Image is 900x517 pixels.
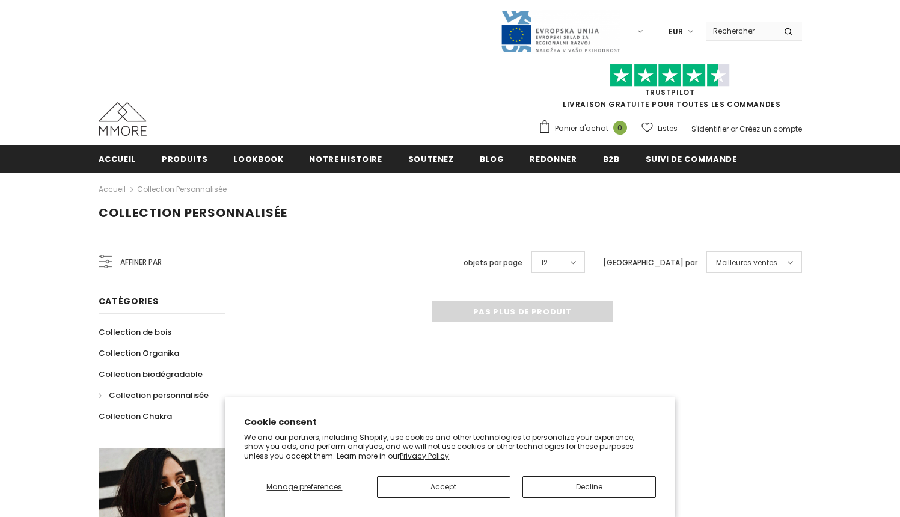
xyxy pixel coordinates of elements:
[603,153,620,165] span: B2B
[266,482,342,492] span: Manage preferences
[99,295,159,307] span: Catégories
[309,145,382,172] a: Notre histoire
[377,476,510,498] button: Accept
[522,476,656,498] button: Decline
[99,102,147,136] img: Cas MMORE
[538,120,633,138] a: Panier d'achat 0
[530,153,577,165] span: Redonner
[99,182,126,197] a: Accueil
[603,145,620,172] a: B2B
[716,257,777,269] span: Meilleures ventes
[99,343,179,364] a: Collection Organika
[610,64,730,87] img: Faites confiance aux étoiles pilotes
[109,390,209,401] span: Collection personnalisée
[99,322,171,343] a: Collection de bois
[603,257,697,269] label: [GEOGRAPHIC_DATA] par
[480,145,504,172] a: Blog
[233,153,283,165] span: Lookbook
[480,153,504,165] span: Blog
[739,124,802,134] a: Créez un compte
[162,153,207,165] span: Produits
[500,26,620,36] a: Javni Razpis
[408,145,454,172] a: soutenez
[641,118,678,139] a: Listes
[613,121,627,135] span: 0
[233,145,283,172] a: Lookbook
[244,416,656,429] h2: Cookie consent
[530,145,577,172] a: Redonner
[244,433,656,461] p: We and our partners, including Shopify, use cookies and other technologies to personalize your ex...
[309,153,382,165] span: Notre histoire
[99,204,287,221] span: Collection personnalisée
[706,22,775,40] input: Search Site
[541,257,548,269] span: 12
[691,124,729,134] a: S'identifier
[646,145,737,172] a: Suivi de commande
[137,184,227,194] a: Collection personnalisée
[400,451,449,461] a: Privacy Policy
[669,26,683,38] span: EUR
[99,385,209,406] a: Collection personnalisée
[99,411,172,422] span: Collection Chakra
[99,406,172,427] a: Collection Chakra
[99,364,203,385] a: Collection biodégradable
[500,10,620,54] img: Javni Razpis
[99,153,136,165] span: Accueil
[99,145,136,172] a: Accueil
[464,257,522,269] label: objets par page
[244,476,364,498] button: Manage preferences
[162,145,207,172] a: Produits
[99,369,203,380] span: Collection biodégradable
[99,326,171,338] span: Collection de bois
[120,255,162,269] span: Affiner par
[538,69,802,109] span: LIVRAISON GRATUITE POUR TOUTES LES COMMANDES
[730,124,738,134] span: or
[658,123,678,135] span: Listes
[646,153,737,165] span: Suivi de commande
[645,87,695,97] a: TrustPilot
[408,153,454,165] span: soutenez
[99,347,179,359] span: Collection Organika
[555,123,608,135] span: Panier d'achat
